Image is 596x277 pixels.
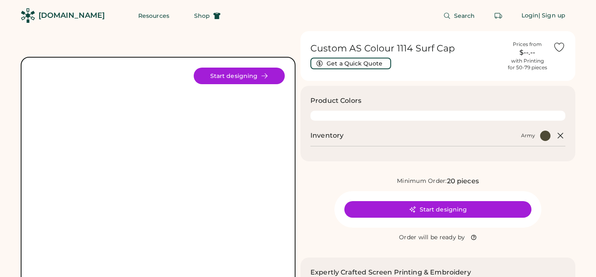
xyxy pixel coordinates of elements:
div: Order will be ready by [399,233,465,242]
div: | Sign up [538,12,565,20]
div: Minimum Order: [397,177,447,185]
div: with Printing for 50-79 pieces [508,58,547,71]
div: [DOMAIN_NAME] [38,10,105,21]
button: Search [433,7,485,24]
button: Resources [128,7,179,24]
button: Start designing [194,68,285,84]
div: $--.-- [507,48,548,58]
div: Army [521,132,535,139]
button: Get a Quick Quote [310,58,391,69]
div: 20 pieces [447,176,479,186]
span: Search [454,13,475,19]
h3: Product Colors [310,96,361,106]
button: Shop [184,7,231,24]
div: Login [521,12,539,20]
h1: Custom AS Colour 1114 Surf Cap [310,43,502,54]
span: Shop [194,13,210,19]
button: Start designing [344,201,531,218]
img: Rendered Logo - Screens [21,8,35,23]
h2: Inventory [310,131,344,141]
div: Prices from [513,41,542,48]
button: Retrieve an order [490,7,507,24]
